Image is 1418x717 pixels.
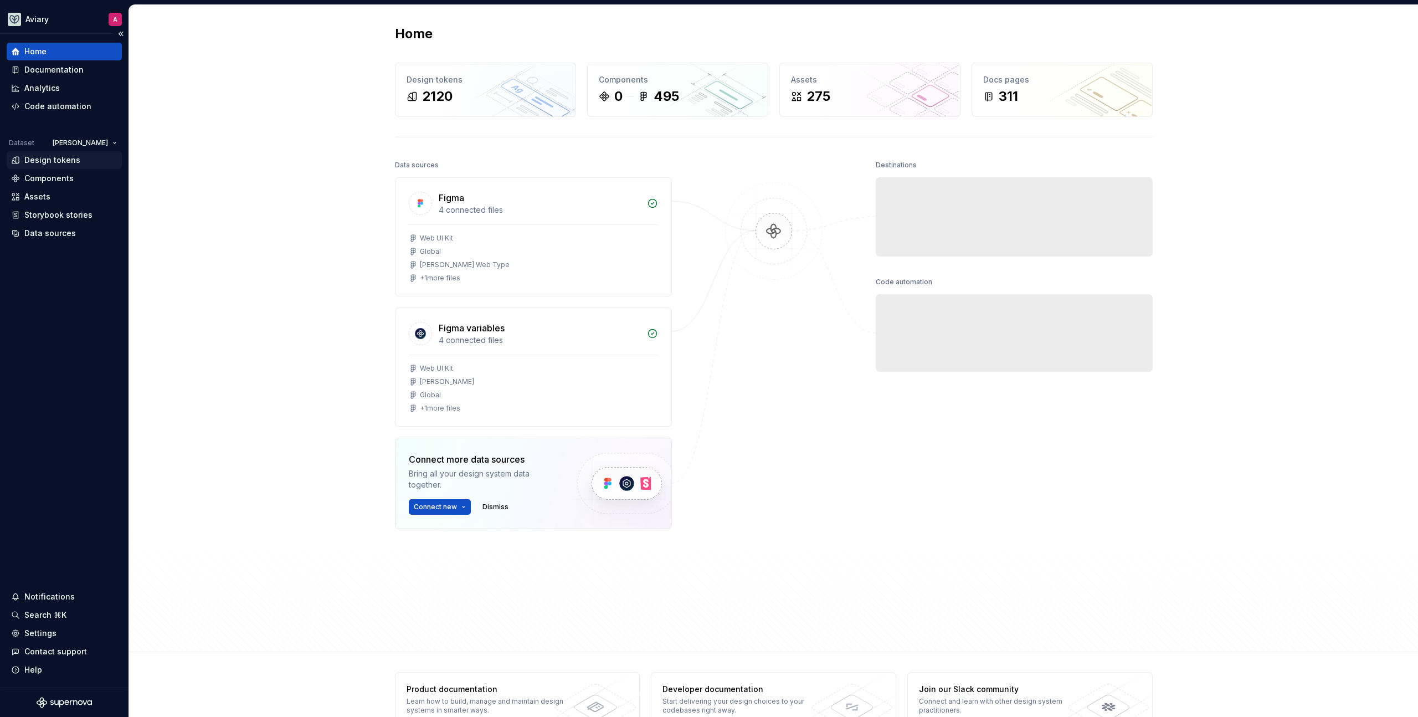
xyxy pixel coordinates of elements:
[422,88,453,105] div: 2120
[7,624,122,642] a: Settings
[24,228,76,239] div: Data sources
[791,74,949,85] div: Assets
[24,46,47,57] div: Home
[24,155,80,166] div: Design tokens
[876,157,917,173] div: Destinations
[806,88,830,105] div: 275
[24,591,75,602] div: Notifications
[420,391,441,400] div: Global
[24,83,60,94] div: Analytics
[24,628,56,639] div: Settings
[414,503,457,511] span: Connect new
[7,224,122,242] a: Data sources
[420,234,453,243] div: Web UI Kit
[420,274,460,283] div: + 1 more files
[876,274,932,290] div: Code automation
[614,88,623,105] div: 0
[24,664,42,675] div: Help
[24,191,50,202] div: Assets
[409,468,558,490] div: Bring all your design system data together.
[53,139,108,147] span: [PERSON_NAME]
[24,173,74,184] div: Components
[407,74,564,85] div: Design tokens
[37,697,92,708] svg: Supernova Logo
[395,25,433,43] h2: Home
[9,139,34,147] div: Dataset
[7,98,122,115] a: Code automation
[2,7,126,31] button: AviaryA
[779,63,960,117] a: Assets275
[24,101,91,112] div: Code automation
[662,684,824,695] div: Developer documentation
[919,684,1080,695] div: Join our Slack community
[7,61,122,79] a: Documentation
[48,135,122,151] button: [PERSON_NAME]
[395,63,576,117] a: Design tokens2120
[662,697,824,715] div: Start delivering your design choices to your codebases right away.
[999,88,1018,105] div: 311
[972,63,1153,117] a: Docs pages311
[587,63,768,117] a: Components0495
[24,610,66,621] div: Search ⌘K
[7,79,122,97] a: Analytics
[395,308,672,427] a: Figma variables4 connected filesWeb UI Kit[PERSON_NAME]Global+1more files
[482,503,508,511] span: Dismiss
[420,260,510,269] div: [PERSON_NAME] Web Type
[439,204,640,216] div: 4 connected files
[8,13,21,26] img: 256e2c79-9abd-4d59-8978-03feab5a3943.png
[7,661,122,679] button: Help
[7,206,122,224] a: Storybook stories
[7,43,122,60] a: Home
[395,157,439,173] div: Data sources
[477,499,513,515] button: Dismiss
[7,606,122,624] button: Search ⌘K
[409,499,471,515] button: Connect new
[407,697,568,715] div: Learn how to build, manage and maintain design systems in smarter ways.
[420,377,474,386] div: [PERSON_NAME]
[395,177,672,296] a: Figma4 connected filesWeb UI KitGlobal[PERSON_NAME] Web Type+1more files
[439,191,464,204] div: Figma
[24,646,87,657] div: Contact support
[113,15,117,24] div: A
[24,209,93,221] div: Storybook stories
[407,684,568,695] div: Product documentation
[599,74,757,85] div: Components
[24,64,84,75] div: Documentation
[439,335,640,346] div: 4 connected files
[7,151,122,169] a: Design tokens
[420,364,453,373] div: Web UI Kit
[113,26,129,42] button: Collapse sidebar
[919,697,1080,715] div: Connect and learn with other design system practitioners.
[420,404,460,413] div: + 1 more files
[7,588,122,606] button: Notifications
[409,453,558,466] div: Connect more data sources
[7,643,122,660] button: Contact support
[654,88,679,105] div: 495
[439,321,505,335] div: Figma variables
[7,170,122,187] a: Components
[983,74,1141,85] div: Docs pages
[7,188,122,206] a: Assets
[420,247,441,256] div: Global
[25,14,49,25] div: Aviary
